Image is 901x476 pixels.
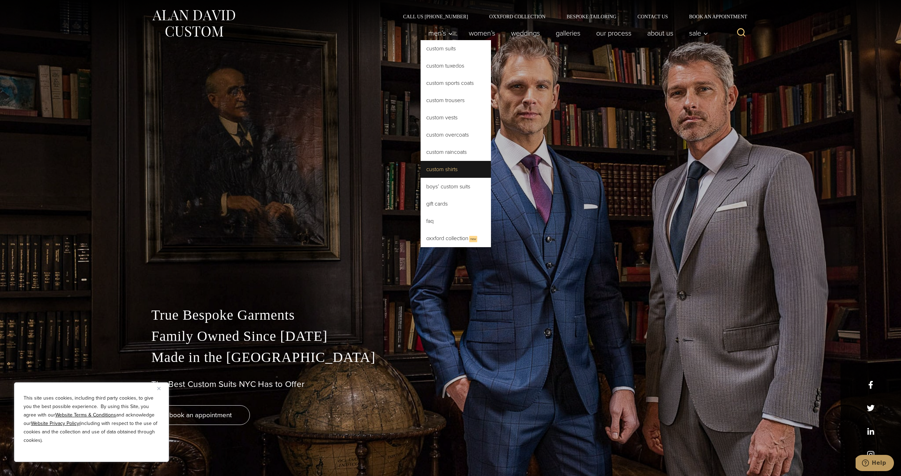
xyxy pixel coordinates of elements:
nav: Primary Navigation [421,26,712,40]
a: Boys’ Custom Suits [421,178,491,195]
a: Contact Us [627,14,679,19]
a: Custom Sports Coats [421,75,491,92]
iframe: Opens a widget where you can chat to one of our agents [856,455,894,472]
button: Sale sub menu toggle [681,26,712,40]
a: facebook [867,381,875,389]
a: Gift Cards [421,195,491,212]
h1: The Best Custom Suits NYC Has to Offer [151,379,750,389]
a: Call Us [PHONE_NUMBER] [392,14,479,19]
a: Website Terms & Conditions [55,411,116,419]
nav: Secondary Navigation [392,14,750,19]
a: Book an Appointment [679,14,750,19]
a: Custom Tuxedos [421,57,491,74]
a: book an appointment [151,405,250,425]
img: Close [157,387,160,390]
a: Our Process [588,26,639,40]
a: Women’s [461,26,503,40]
button: Men’s sub menu toggle [421,26,461,40]
a: instagram [867,451,875,458]
a: weddings [503,26,548,40]
a: linkedin [867,427,875,435]
span: New [469,236,477,242]
a: x/twitter [867,404,875,412]
a: Custom Vests [421,109,491,126]
a: Oxxford CollectionNew [421,230,491,247]
p: This site uses cookies, including third party cookies, to give you the best possible experience. ... [24,394,159,445]
a: Oxxford Collection [479,14,556,19]
a: About Us [639,26,681,40]
a: FAQ [421,213,491,230]
a: Galleries [548,26,588,40]
a: Custom Shirts [421,161,491,178]
a: Custom Suits [421,40,491,57]
a: Custom Overcoats [421,126,491,143]
a: Website Privacy Policy [31,420,79,427]
p: True Bespoke Garments Family Owned Since [DATE] Made in the [GEOGRAPHIC_DATA] [151,305,750,368]
img: Alan David Custom [151,8,236,39]
a: Bespoke Tailoring [556,14,627,19]
a: Custom Raincoats [421,144,491,161]
span: book an appointment [169,410,232,420]
a: Custom Trousers [421,92,491,109]
button: Close [157,384,166,393]
button: View Search Form [733,25,750,42]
